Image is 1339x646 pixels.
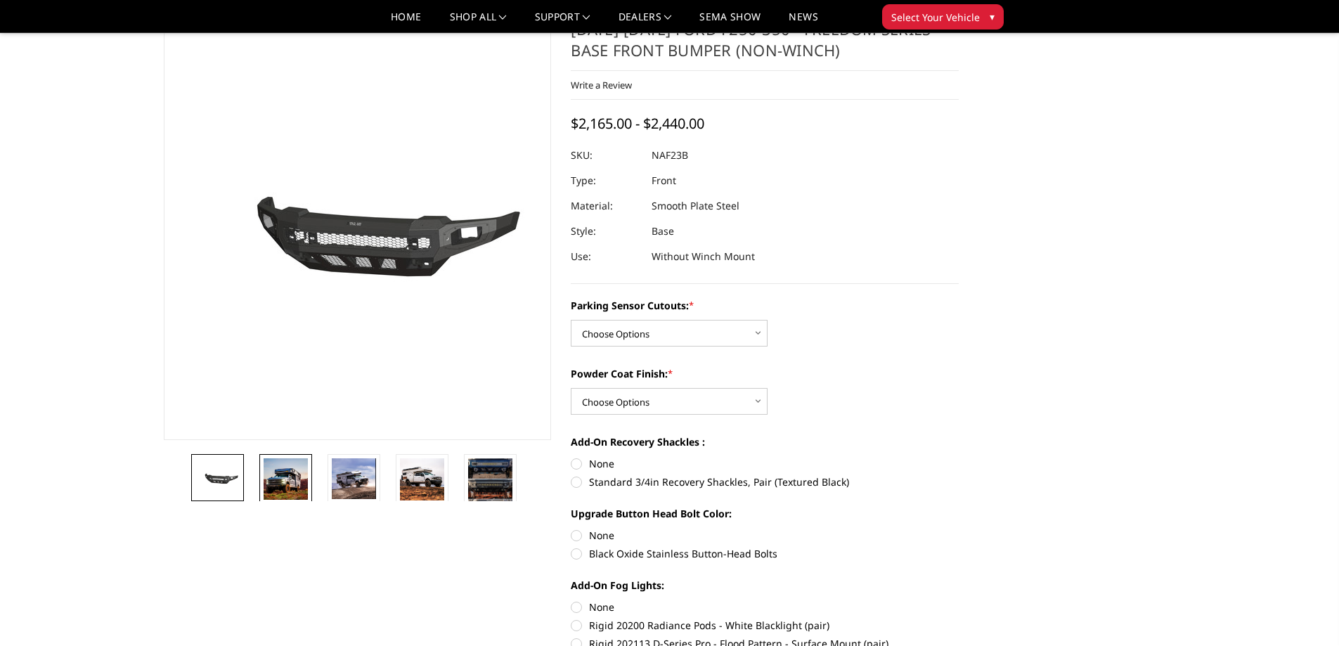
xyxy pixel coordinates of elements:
label: None [571,456,959,471]
dt: Material: [571,193,641,219]
img: 2023-2025 Ford F250-350 - Freedom Series - Base Front Bumper (non-winch) [195,467,240,488]
label: Add-On Recovery Shackles : [571,434,959,449]
a: shop all [450,12,507,32]
dd: NAF23B [652,143,688,168]
label: Upgrade Button Head Bolt Color: [571,506,959,521]
span: ▾ [990,9,995,24]
a: News [789,12,817,32]
label: Add-On Fog Lights: [571,578,959,593]
img: 2023-2025 Ford F250-350 - Freedom Series - Base Front Bumper (non-winch) [264,458,308,500]
h1: [DATE]-[DATE] Ford F250-350 - Freedom Series - Base Front Bumper (non-winch) [571,18,959,71]
dt: Type: [571,168,641,193]
a: 2023-2025 Ford F250-350 - Freedom Series - Base Front Bumper (non-winch) [164,18,552,440]
dt: SKU: [571,143,641,168]
a: Home [391,12,421,32]
button: Select Your Vehicle [882,4,1004,30]
label: None [571,528,959,543]
a: SEMA Show [699,12,761,32]
label: Rigid 20200 Radiance Pods - White Blacklight (pair) [571,618,959,633]
img: 2023-2025 Ford F250-350 - Freedom Series - Base Front Bumper (non-winch) [332,458,376,499]
label: Parking Sensor Cutouts: [571,298,959,313]
span: Select Your Vehicle [891,10,980,25]
dd: Base [652,219,674,244]
a: Support [535,12,590,32]
label: None [571,600,959,614]
span: $2,165.00 - $2,440.00 [571,114,704,133]
label: Black Oxide Stainless Button-Head Bolts [571,546,959,561]
label: Powder Coat Finish: [571,366,959,381]
dt: Use: [571,244,641,269]
dd: Without Winch Mount [652,244,755,269]
dd: Front [652,168,676,193]
img: Multiple lighting options [468,458,512,519]
img: 2023-2025 Ford F250-350 - Freedom Series - Base Front Bumper (non-winch) [400,458,444,500]
label: Standard 3/4in Recovery Shackles, Pair (Textured Black) [571,474,959,489]
a: Write a Review [571,79,632,91]
dd: Smooth Plate Steel [652,193,739,219]
a: Dealers [619,12,672,32]
dt: Style: [571,219,641,244]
